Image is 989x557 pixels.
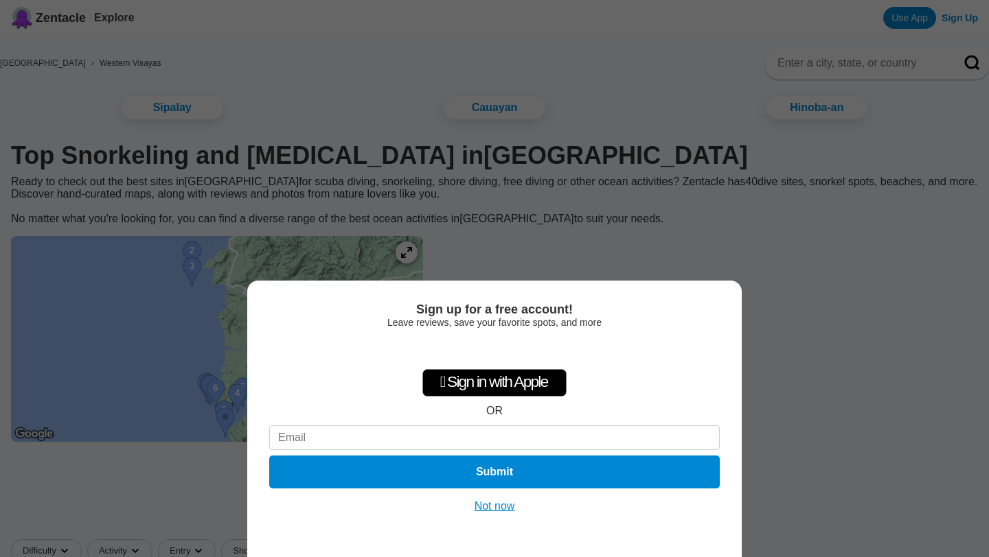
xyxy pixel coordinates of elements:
[269,425,720,450] input: Email
[470,499,519,513] button: Not now
[269,303,720,317] div: Sign up for a free account!
[269,455,720,488] button: Submit
[416,335,573,365] iframe: Schaltfläche „Über Google anmelden“
[269,317,720,328] div: Leave reviews, save your favorite spots, and more
[486,405,503,417] div: OR
[422,369,567,396] div: Sign in with Apple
